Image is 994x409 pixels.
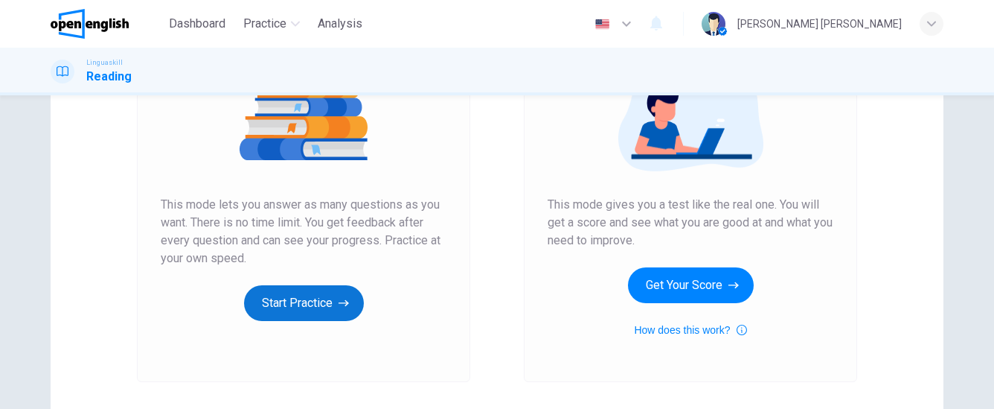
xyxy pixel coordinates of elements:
button: Analysis [312,10,368,37]
span: Linguaskill [86,57,123,68]
span: Practice [243,15,286,33]
span: Dashboard [169,15,225,33]
img: en [593,19,612,30]
span: This mode gives you a test like the real one. You will get a score and see what you are good at a... [548,196,833,250]
span: Analysis [318,15,362,33]
img: OpenEnglish logo [51,9,129,39]
h1: Reading [86,68,132,86]
div: [PERSON_NAME] [PERSON_NAME] [737,15,902,33]
button: Get Your Score [628,267,754,303]
img: Profile picture [702,12,725,36]
button: How does this work? [634,321,746,339]
span: This mode lets you answer as many questions as you want. There is no time limit. You get feedback... [161,196,446,267]
button: Start Practice [244,285,364,321]
button: Practice [237,10,306,37]
a: OpenEnglish logo [51,9,163,39]
button: Dashboard [163,10,231,37]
